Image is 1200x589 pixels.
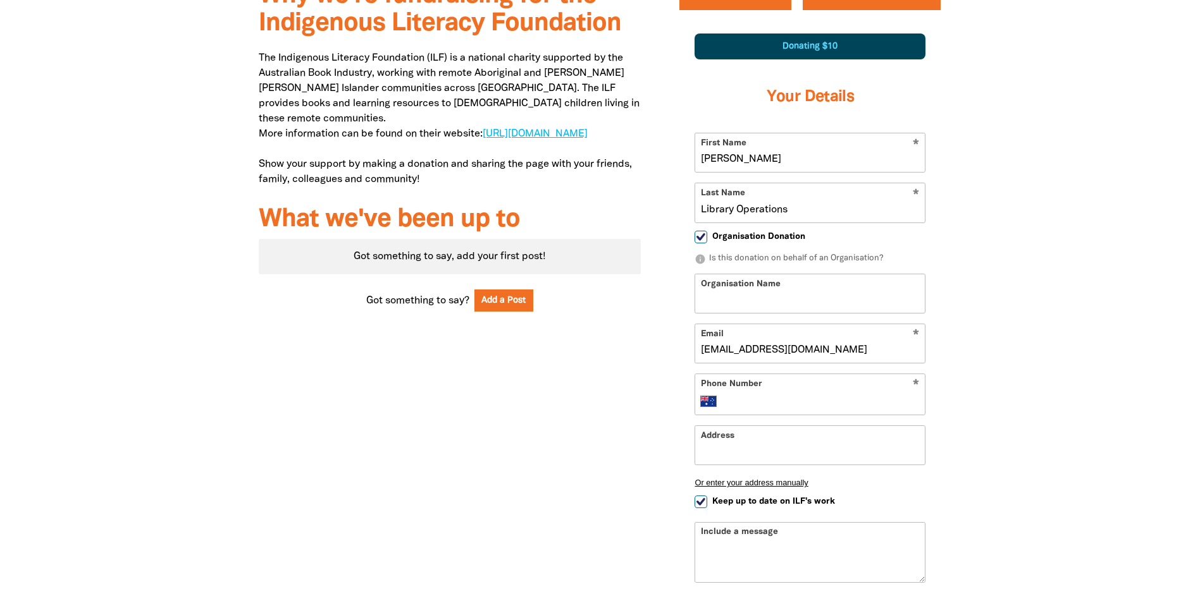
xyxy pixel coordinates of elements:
[695,253,706,265] i: info
[366,293,469,308] span: Got something to say?
[695,478,925,487] button: Or enter your address manually
[695,72,925,123] h3: Your Details
[695,495,707,508] input: Keep up to date on ILF's work
[695,231,707,243] input: Organisation Donation
[712,495,835,507] span: Keep up to date on ILF's work
[695,253,925,265] p: Is this donation on behalf of an Organisation?
[259,239,641,274] div: Got something to say, add your first post!
[483,130,588,138] a: [URL][DOMAIN_NAME]
[259,239,641,274] div: Paginated content
[259,206,641,234] h3: What we've been up to
[474,289,534,312] button: Add a Post
[695,33,925,59] div: Donating $10
[712,231,805,243] span: Organisation Donation
[913,379,919,391] i: Required
[259,51,641,187] p: The Indigenous Literacy Foundation (ILF) is a national charity supported by the Australian Book I...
